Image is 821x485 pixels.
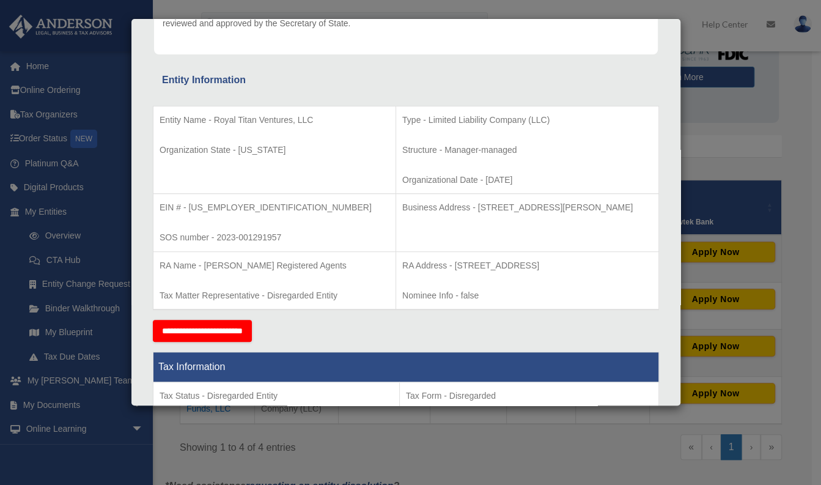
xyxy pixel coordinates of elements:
[153,352,659,382] th: Tax Information
[402,258,652,273] p: RA Address - [STREET_ADDRESS]
[160,200,389,215] p: EIN # - [US_EMPLOYER_IDENTIFICATION_NUMBER]
[402,113,652,128] p: Type - Limited Liability Company (LLC)
[160,230,389,245] p: SOS number - 2023-001291957
[160,143,389,158] p: Organization State - [US_STATE]
[153,382,400,473] td: Tax Period Type - Calendar Year
[406,388,652,404] p: Tax Form - Disregarded
[160,113,389,128] p: Entity Name - Royal Titan Ventures, LLC
[402,143,652,158] p: Structure - Manager-managed
[402,288,652,303] p: Nominee Info - false
[402,172,652,188] p: Organizational Date - [DATE]
[402,200,652,215] p: Business Address - [STREET_ADDRESS][PERSON_NAME]
[160,388,393,404] p: Tax Status - Disregarded Entity
[162,72,650,89] div: Entity Information
[160,258,389,273] p: RA Name - [PERSON_NAME] Registered Agents
[160,288,389,303] p: Tax Matter Representative - Disregarded Entity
